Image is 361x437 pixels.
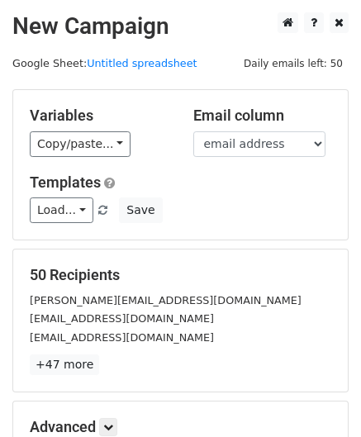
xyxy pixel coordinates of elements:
[193,107,332,125] h5: Email column
[30,331,214,344] small: [EMAIL_ADDRESS][DOMAIN_NAME]
[238,55,349,73] span: Daily emails left: 50
[30,312,214,325] small: [EMAIL_ADDRESS][DOMAIN_NAME]
[87,57,197,69] a: Untitled spreadsheet
[30,197,93,223] a: Load...
[30,354,99,375] a: +47 more
[30,266,331,284] h5: 50 Recipients
[12,12,349,40] h2: New Campaign
[119,197,162,223] button: Save
[30,107,169,125] h5: Variables
[30,173,101,191] a: Templates
[238,57,349,69] a: Daily emails left: 50
[30,294,302,306] small: [PERSON_NAME][EMAIL_ADDRESS][DOMAIN_NAME]
[30,131,131,157] a: Copy/paste...
[12,57,197,69] small: Google Sheet:
[30,418,331,436] h5: Advanced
